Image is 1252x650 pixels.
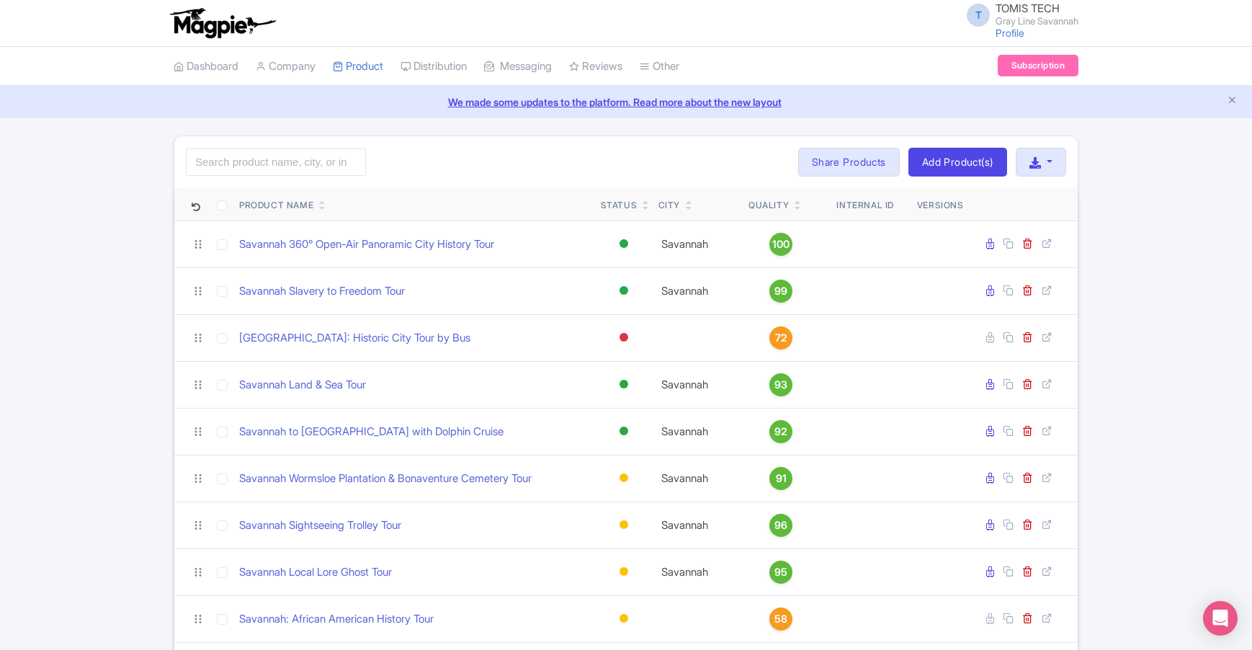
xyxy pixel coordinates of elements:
[653,548,743,595] td: Savannah
[653,221,743,267] td: Savannah
[996,1,1060,15] span: TOMIS TECH
[617,421,631,442] div: Active
[239,471,532,487] a: Savannah Wormsloe Plantation & Bonaventure Cemetery Tour
[1227,93,1238,110] button: Close announcement
[911,188,970,221] th: Versions
[748,420,814,443] a: 92
[748,373,814,396] a: 93
[256,47,316,86] a: Company
[484,47,552,86] a: Messaging
[617,515,631,535] div: Building
[1203,601,1238,636] div: Open Intercom Messenger
[653,455,743,502] td: Savannah
[617,327,631,348] div: Inactive
[658,199,680,212] div: City
[239,517,401,534] a: Savannah Sightseeing Trolley Tour
[958,3,1078,26] a: T TOMIS TECH Gray Line Savannah
[239,564,392,581] a: Savannah Local Lore Ghost Tour
[640,47,679,86] a: Other
[772,236,790,252] span: 100
[748,467,814,490] a: 91
[996,27,1024,39] a: Profile
[748,561,814,584] a: 95
[776,471,787,486] span: 91
[617,280,631,301] div: Active
[774,564,787,580] span: 95
[166,7,278,39] img: logo-ab69f6fb50320c5b225c76a69d11143b.png
[748,233,814,256] a: 100
[9,94,1243,110] a: We made some updates to the platform. Read more about the new layout
[653,408,743,455] td: Savannah
[774,377,787,393] span: 93
[186,148,366,176] input: Search product name, city, or interal id
[748,607,814,631] a: 58
[569,47,622,86] a: Reviews
[996,17,1078,26] small: Gray Line Savannah
[239,424,504,440] a: Savannah to [GEOGRAPHIC_DATA] with Dolphin Cruise
[820,188,911,221] th: Internal ID
[174,47,238,86] a: Dashboard
[748,199,789,212] div: Quality
[239,283,405,300] a: Savannah Slavery to Freedom Tour
[239,236,494,253] a: Savannah 360° Open-Air Panoramic City History Tour
[617,608,631,629] div: Building
[748,514,814,537] a: 96
[967,4,990,27] span: T
[617,468,631,489] div: Building
[774,283,787,299] span: 99
[798,148,900,177] a: Share Products
[239,330,470,347] a: [GEOGRAPHIC_DATA]: Historic City Tour by Bus
[617,561,631,582] div: Building
[401,47,467,86] a: Distribution
[617,233,631,254] div: Active
[239,377,366,393] a: Savannah Land & Sea Tour
[908,148,1007,177] a: Add Product(s)
[653,267,743,314] td: Savannah
[998,55,1078,76] a: Subscription
[239,611,434,628] a: Savannah: African American History Tour
[653,502,743,548] td: Savannah
[601,199,638,212] div: Status
[653,361,743,408] td: Savannah
[617,374,631,395] div: Active
[774,611,787,627] span: 58
[748,280,814,303] a: 99
[775,330,787,346] span: 72
[774,517,787,533] span: 96
[774,424,787,440] span: 92
[239,199,313,212] div: Product Name
[333,47,383,86] a: Product
[748,326,814,350] a: 72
